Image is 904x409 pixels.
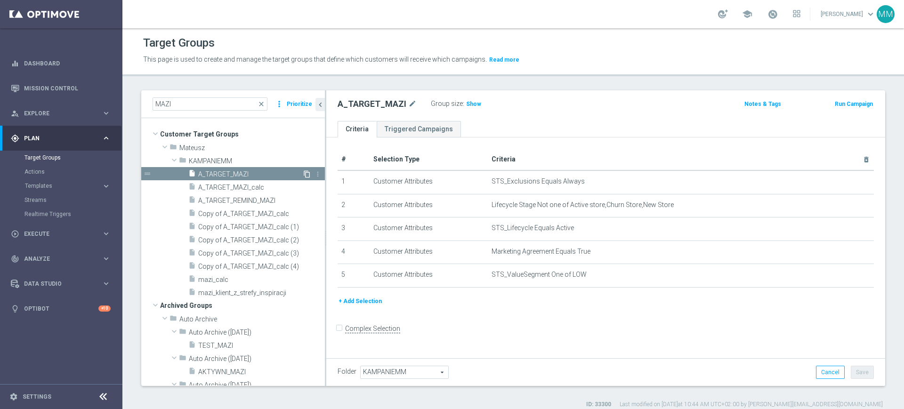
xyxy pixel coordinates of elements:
button: track_changes Analyze keyboard_arrow_right [10,255,111,263]
div: Actions [24,165,121,179]
button: chevron_left [315,98,325,111]
i: play_circle_outline [11,230,19,238]
div: Mission Control [11,76,111,101]
div: Target Groups [24,151,121,165]
span: Templates [25,183,92,189]
span: Archived Groups [160,299,325,312]
i: insert_drive_file [188,288,196,299]
i: keyboard_arrow_right [102,109,111,118]
h2: A_TARGET_MAZI [338,98,406,110]
span: school [742,9,752,19]
button: Run Campaign [834,99,874,109]
th: # [338,149,370,170]
button: Mission Control [10,85,111,92]
span: mazi_klient_z_strefy_inspiracji [198,289,325,297]
i: more_vert [314,170,322,178]
a: Settings [23,394,51,400]
span: A_TARGET_MAZI [198,170,302,178]
a: [PERSON_NAME]keyboard_arrow_down [820,7,877,21]
i: gps_fixed [11,134,19,143]
span: close [258,100,265,108]
button: person_search Explore keyboard_arrow_right [10,110,111,117]
i: insert_drive_file [188,209,196,220]
i: insert_drive_file [188,169,196,180]
a: Triggered Campaigns [377,121,461,137]
td: Customer Attributes [370,217,488,241]
button: Read more [488,55,520,65]
span: AKTYWNI_MAZI [198,368,325,376]
a: Criteria [338,121,377,137]
i: settings [9,393,18,401]
span: TEST_MAZI [198,342,325,350]
a: Optibot [24,296,98,321]
i: chevron_left [316,100,325,109]
button: Prioritize [285,98,314,111]
span: STS_Exclusions Equals Always [492,177,585,185]
span: Auto Archive (2023-05-03) [189,381,325,389]
label: Folder [338,368,356,376]
a: Realtime Triggers [24,210,98,218]
td: 3 [338,217,370,241]
i: folder [179,328,186,338]
div: gps_fixed Plan keyboard_arrow_right [10,135,111,142]
span: Copy of A_TARGET_MAZI_calc (1) [198,223,325,231]
label: ID: 33300 [586,401,611,409]
i: folder [169,143,177,154]
i: delete_forever [863,156,870,163]
span: Marketing Agreement Equals True [492,248,590,256]
button: lightbulb Optibot +10 [10,305,111,313]
span: A_TARGET_REMIND_MAZI [198,197,325,205]
div: +10 [98,305,111,312]
td: 2 [338,194,370,217]
span: mazi_calc [198,276,325,284]
label: Complex Selection [345,324,400,333]
span: Criteria [492,155,516,163]
td: Customer Attributes [370,170,488,194]
i: track_changes [11,255,19,263]
div: Plan [11,134,102,143]
span: KAMPANIEMM [189,157,325,165]
i: insert_drive_file [188,196,196,207]
span: Data Studio [24,281,102,287]
div: Data Studio keyboard_arrow_right [10,280,111,288]
div: Templates [25,183,102,189]
span: Copy of A_TARGET_MAZI_calc (2) [198,236,325,244]
span: Customer Target Groups [160,128,325,141]
span: Show [466,101,481,107]
button: Templates keyboard_arrow_right [24,182,111,190]
i: mode_edit [408,98,417,110]
button: Notes & Tags [743,99,782,109]
div: Realtime Triggers [24,207,121,221]
div: MM [877,5,895,23]
span: A_TARGET_MAZI_calc [198,184,325,192]
td: Customer Attributes [370,264,488,288]
i: Duplicate Target group [303,170,311,178]
span: Execute [24,231,102,237]
span: STS_Lifecycle Equals Active [492,224,574,232]
div: Templates [24,179,121,193]
button: + Add Selection [338,296,383,306]
span: Copy of A_TARGET_MAZI_calc [198,210,325,218]
i: insert_drive_file [188,275,196,286]
button: Cancel [816,366,845,379]
button: equalizer Dashboard [10,60,111,67]
div: Streams [24,193,121,207]
a: Streams [24,196,98,204]
div: Analyze [11,255,102,263]
div: Execute [11,230,102,238]
i: person_search [11,109,19,118]
i: folder [179,354,186,365]
span: Auto Archive [179,315,325,323]
label: : [463,100,464,108]
i: insert_drive_file [188,183,196,193]
a: Actions [24,168,98,176]
div: Data Studio [11,280,102,288]
span: Lifecycle Stage Not one of Active store,Churn Store,New Store [492,201,674,209]
button: play_circle_outline Execute keyboard_arrow_right [10,230,111,238]
h1: Target Groups [143,36,215,50]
